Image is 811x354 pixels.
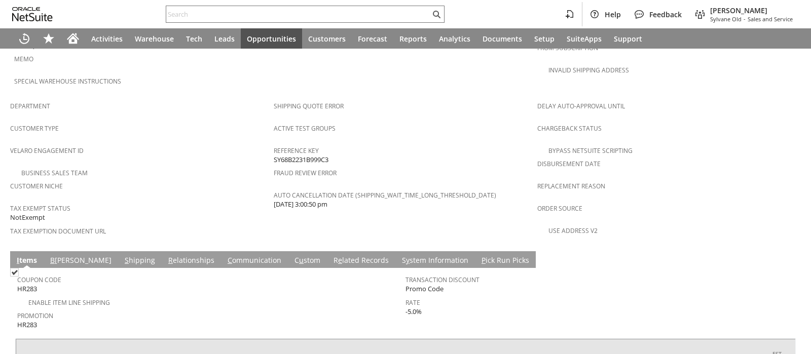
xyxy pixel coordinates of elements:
[61,28,85,49] a: Home
[430,8,443,20] svg: Search
[548,146,633,155] a: Bypass NetSuite Scripting
[649,10,682,19] span: Feedback
[129,28,180,49] a: Warehouse
[166,255,217,266] a: Relationships
[208,28,241,49] a: Leads
[274,191,496,200] a: Auto Cancellation Date (shipping_wait_time_long_threshold_date)
[228,255,232,265] span: C
[122,255,158,266] a: Shipping
[331,255,391,266] a: Related Records
[399,255,471,266] a: System Information
[302,28,352,49] a: Customers
[91,34,123,44] span: Activities
[17,320,37,330] span: HR283
[338,255,342,265] span: e
[125,255,129,265] span: S
[166,8,430,20] input: Search
[14,77,121,86] a: Special Warehouse Instructions
[744,15,746,23] span: -
[405,276,480,284] a: Transaction Discount
[225,255,284,266] a: Communication
[43,32,55,45] svg: Shortcuts
[12,28,36,49] a: Recent Records
[10,213,45,222] span: NotExempt
[10,124,59,133] a: Customer Type
[274,102,344,110] a: Shipping Quote Error
[135,34,174,44] span: Warehouse
[479,255,532,266] a: Pick Run Picks
[186,34,202,44] span: Tech
[567,34,602,44] span: SuiteApps
[783,253,795,265] a: Unrolled view on
[274,169,337,177] a: Fraud Review Error
[482,255,486,265] span: P
[10,102,50,110] a: Department
[14,255,40,266] a: Items
[476,28,528,49] a: Documents
[36,28,61,49] div: Shortcuts
[405,298,420,307] a: Rate
[10,268,19,277] img: Checked
[537,160,601,168] a: Disbursement Date
[28,298,110,307] a: Enable Item Line Shipping
[393,28,433,49] a: Reports
[10,204,70,213] a: Tax Exempt Status
[247,34,296,44] span: Opportunities
[214,34,235,44] span: Leads
[561,28,608,49] a: SuiteApps
[406,255,410,265] span: y
[528,28,561,49] a: Setup
[85,28,129,49] a: Activities
[537,102,625,110] a: Delay Auto-Approval Until
[439,34,470,44] span: Analytics
[274,200,327,209] span: [DATE] 3:00:50 pm
[168,255,173,265] span: R
[292,255,323,266] a: Custom
[405,284,444,294] span: Promo Code
[12,7,53,21] svg: logo
[17,284,37,294] span: HR283
[405,307,422,317] span: -5.0%
[352,28,393,49] a: Forecast
[710,6,793,15] span: [PERSON_NAME]
[605,10,621,19] span: Help
[748,15,793,23] span: Sales and Service
[18,32,30,45] svg: Recent Records
[548,66,629,74] a: Invalid Shipping Address
[308,34,346,44] span: Customers
[608,28,648,49] a: Support
[10,227,106,235] a: Tax Exemption Document URL
[710,15,742,23] span: Sylvane Old
[17,276,61,284] a: Coupon Code
[21,169,88,177] a: Business Sales Team
[358,34,387,44] span: Forecast
[537,124,602,133] a: Chargeback Status
[14,55,33,63] a: Memo
[17,311,53,320] a: Promotion
[614,34,642,44] span: Support
[274,155,328,165] span: SY68B2231B999C3
[10,146,84,155] a: Velaro Engagement ID
[399,34,427,44] span: Reports
[299,255,304,265] span: u
[433,28,476,49] a: Analytics
[50,255,55,265] span: B
[548,226,598,235] a: Use Address V2
[67,32,79,45] svg: Home
[17,255,19,265] span: I
[534,34,555,44] span: Setup
[48,255,114,266] a: B[PERSON_NAME]
[241,28,302,49] a: Opportunities
[537,182,605,190] a: Replacement reason
[483,34,522,44] span: Documents
[180,28,208,49] a: Tech
[537,204,582,213] a: Order Source
[274,146,319,155] a: Reference Key
[10,182,63,190] a: Customer Niche
[274,124,336,133] a: Active Test Groups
